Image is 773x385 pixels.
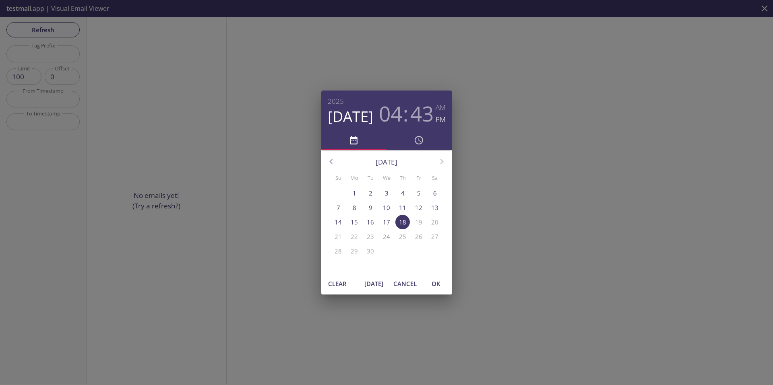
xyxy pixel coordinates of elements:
[399,218,406,226] p: 18
[410,101,434,126] button: 43
[383,218,390,226] p: 17
[401,189,405,198] p: 4
[395,174,410,182] span: Th
[395,215,410,229] button: 18
[341,157,432,167] p: [DATE]
[331,200,345,215] button: 7
[393,278,417,289] span: Cancel
[363,174,378,182] span: Tu
[331,174,345,182] span: Su
[411,186,426,200] button: 5
[423,276,449,291] button: OK
[431,204,438,212] p: 13
[361,276,387,291] button: [DATE]
[390,276,420,291] button: Cancel
[353,189,356,198] p: 1
[433,189,437,198] p: 6
[367,218,374,226] p: 16
[335,218,342,226] p: 14
[328,107,373,126] button: [DATE]
[395,186,410,200] button: 4
[383,204,390,212] p: 10
[436,101,446,113] button: AM
[337,204,340,212] p: 7
[369,204,372,212] p: 9
[417,189,421,198] p: 5
[395,200,410,215] button: 11
[363,215,378,229] button: 16
[426,278,446,289] span: OK
[353,204,356,212] p: 8
[328,95,344,107] button: 2025
[379,200,394,215] button: 10
[379,215,394,229] button: 17
[428,174,442,182] span: Sa
[436,113,446,126] button: PM
[347,200,362,215] button: 8
[347,174,362,182] span: Mo
[399,204,406,212] p: 11
[363,186,378,200] button: 2
[331,215,345,229] button: 14
[364,278,384,289] span: [DATE]
[379,174,394,182] span: We
[369,189,372,198] p: 2
[347,215,362,229] button: 15
[428,186,442,200] button: 6
[379,101,402,126] button: 04
[347,186,362,200] button: 1
[363,200,378,215] button: 9
[385,189,389,198] p: 3
[403,101,409,126] h3: :
[411,200,426,215] button: 12
[411,174,426,182] span: Fr
[324,276,350,291] button: Clear
[351,218,358,226] p: 15
[415,204,422,212] p: 12
[379,186,394,200] button: 3
[428,200,442,215] button: 13
[328,278,347,289] span: Clear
